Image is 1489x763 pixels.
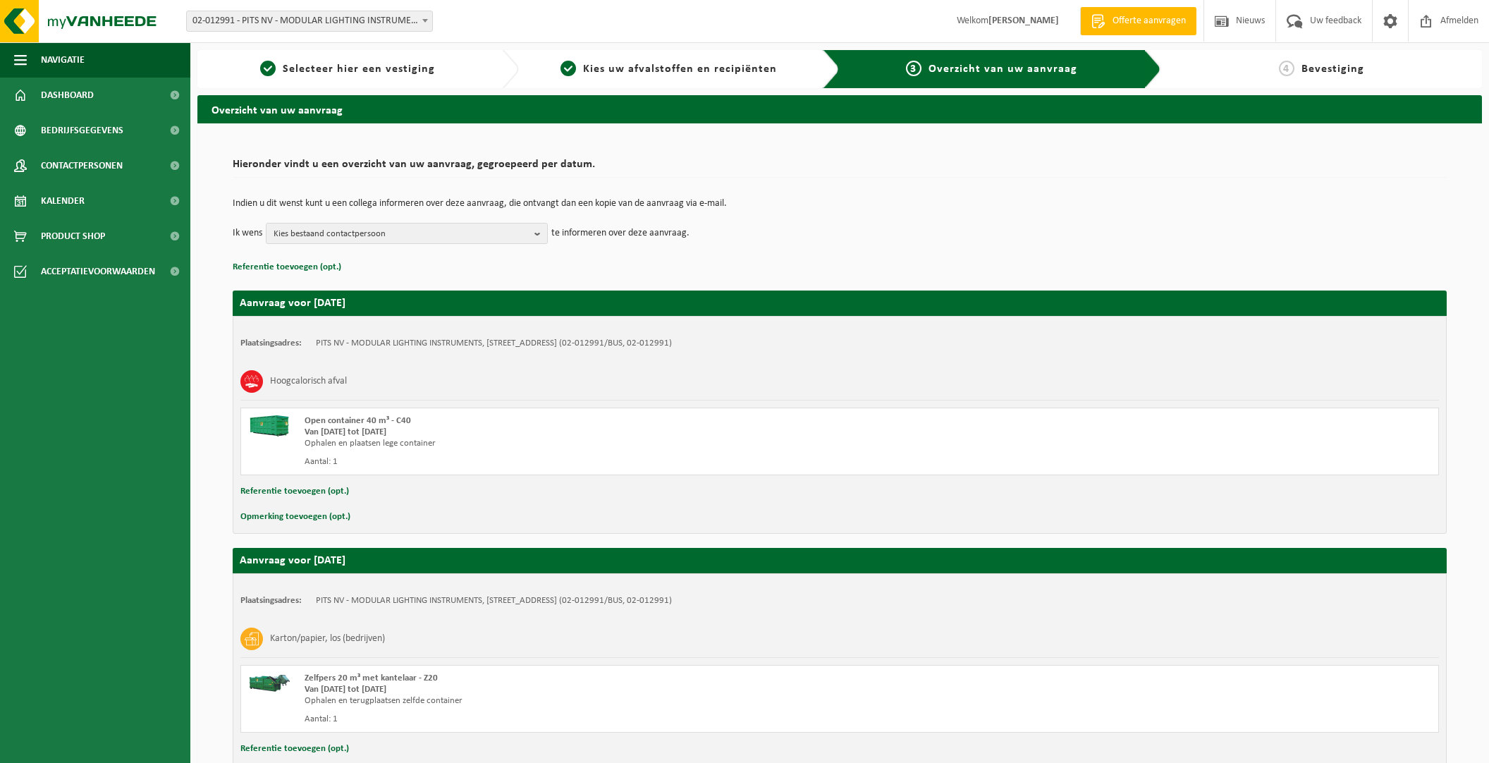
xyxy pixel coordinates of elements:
a: Offerte aanvragen [1080,7,1196,35]
span: Open container 40 m³ - C40 [305,416,411,425]
span: Kies uw afvalstoffen en recipiënten [583,63,777,75]
h3: Karton/papier, los (bedrijven) [270,628,385,650]
p: Indien u dit wenst kunt u een collega informeren over deze aanvraag, die ontvangt dan een kopie v... [233,199,1447,209]
strong: Plaatsingsadres: [240,338,302,348]
button: Referentie toevoegen (opt.) [233,258,341,276]
span: Product Shop [41,219,105,254]
span: Zelfpers 20 m³ met kantelaar - Z20 [305,673,438,683]
span: Acceptatievoorwaarden [41,254,155,289]
h2: Overzicht van uw aanvraag [197,95,1482,123]
span: Navigatie [41,42,85,78]
img: HK-XZ-20-GN-01.png [248,673,290,694]
span: Overzicht van uw aanvraag [929,63,1077,75]
span: Kies bestaand contactpersoon [274,224,529,245]
span: Selecteer hier een vestiging [283,63,435,75]
button: Referentie toevoegen (opt.) [240,740,349,758]
span: 4 [1279,61,1294,76]
span: 02-012991 - PITS NV - MODULAR LIGHTING INSTRUMENTS - RUMBEKE [187,11,432,31]
div: Aantal: 1 [305,714,896,725]
button: Opmerking toevoegen (opt.) [240,508,350,526]
h3: Hoogcalorisch afval [270,370,347,393]
p: Ik wens [233,223,262,244]
span: Contactpersonen [41,148,123,183]
img: HK-XC-40-GN-00.png [248,415,290,437]
span: 02-012991 - PITS NV - MODULAR LIGHTING INSTRUMENTS - RUMBEKE [186,11,433,32]
span: Kalender [41,183,85,219]
div: Ophalen en terugplaatsen zelfde container [305,695,896,707]
button: Referentie toevoegen (opt.) [240,482,349,501]
div: Ophalen en plaatsen lege container [305,438,896,449]
div: Aantal: 1 [305,456,896,468]
a: 2Kies uw afvalstoffen en recipiënten [526,61,812,78]
span: Dashboard [41,78,94,113]
strong: Van [DATE] tot [DATE] [305,685,386,694]
iframe: chat widget [7,732,235,763]
span: 1 [260,61,276,76]
span: 3 [906,61,921,76]
td: PITS NV - MODULAR LIGHTING INSTRUMENTS, [STREET_ADDRESS] (02-012991/BUS, 02-012991) [316,595,672,606]
h2: Hieronder vindt u een overzicht van uw aanvraag, gegroepeerd per datum. [233,159,1447,178]
span: 2 [560,61,576,76]
span: Offerte aanvragen [1109,14,1189,28]
span: Bedrijfsgegevens [41,113,123,148]
a: 1Selecteer hier een vestiging [204,61,491,78]
strong: Van [DATE] tot [DATE] [305,427,386,437]
strong: [PERSON_NAME] [988,16,1059,26]
span: Bevestiging [1301,63,1364,75]
strong: Aanvraag voor [DATE] [240,555,345,566]
button: Kies bestaand contactpersoon [266,223,548,244]
p: te informeren over deze aanvraag. [551,223,690,244]
td: PITS NV - MODULAR LIGHTING INSTRUMENTS, [STREET_ADDRESS] (02-012991/BUS, 02-012991) [316,338,672,349]
strong: Plaatsingsadres: [240,596,302,605]
strong: Aanvraag voor [DATE] [240,298,345,309]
